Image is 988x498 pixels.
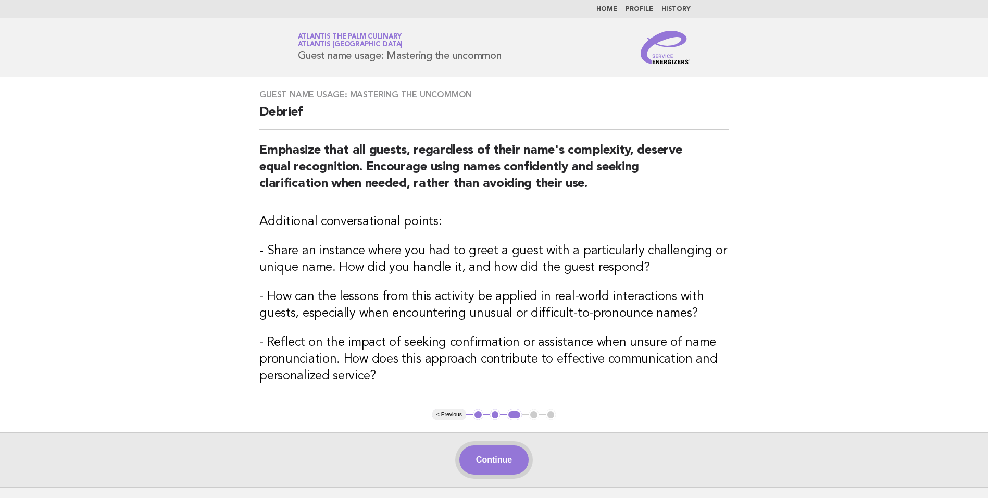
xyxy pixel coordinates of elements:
button: Continue [459,445,529,475]
h2: Emphasize that all guests, regardless of their name's complexity, deserve equal recognition. Enco... [259,142,729,201]
h3: - Reflect on the impact of seeking confirmation or assistance when unsure of name pronunciation. ... [259,334,729,384]
button: < Previous [432,409,466,420]
a: Atlantis The Palm CulinaryAtlantis [GEOGRAPHIC_DATA] [298,33,403,48]
h1: Guest name usage: Mastering the uncommon [298,34,502,61]
h3: Additional conversational points: [259,214,729,230]
img: Service Energizers [641,31,691,64]
a: Profile [626,6,653,13]
span: Atlantis [GEOGRAPHIC_DATA] [298,42,403,48]
h3: Guest name usage: Mastering the uncommon [259,90,729,100]
h3: - How can the lessons from this activity be applied in real-world interactions with guests, espec... [259,289,729,322]
a: Home [596,6,617,13]
button: 1 [473,409,483,420]
h3: - Share an instance where you had to greet a guest with a particularly challenging or unique name... [259,243,729,276]
a: History [661,6,691,13]
h2: Debrief [259,104,729,130]
button: 2 [490,409,501,420]
button: 3 [507,409,522,420]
